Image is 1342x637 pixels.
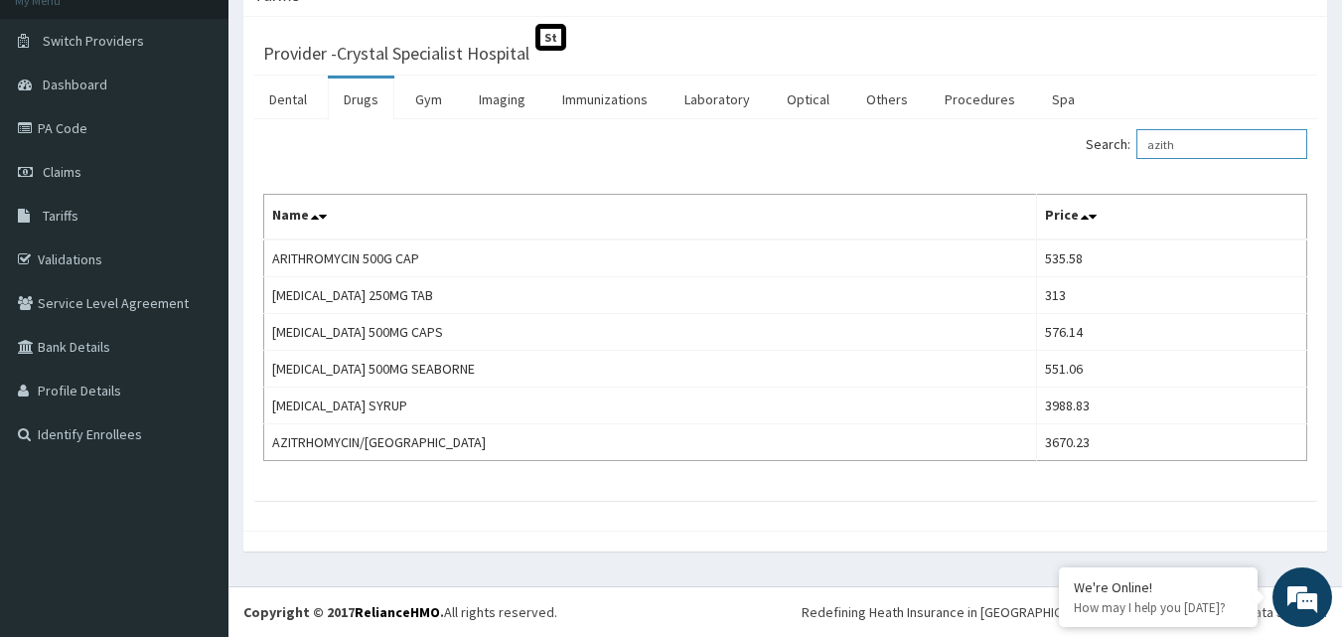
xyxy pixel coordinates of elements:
[1037,351,1307,388] td: 551.06
[43,207,78,225] span: Tariffs
[1074,599,1243,616] p: How may I help you today?
[264,195,1037,240] th: Name
[264,351,1037,388] td: [MEDICAL_DATA] 500MG SEABORNE
[463,79,541,120] a: Imaging
[1036,79,1091,120] a: Spa
[669,79,766,120] a: Laboratory
[264,239,1037,277] td: ARITHROMYCIN 500G CAP
[103,111,334,137] div: Chat with us now
[326,10,373,58] div: Minimize live chat window
[43,76,107,93] span: Dashboard
[1037,314,1307,351] td: 576.14
[535,24,566,51] span: St
[264,314,1037,351] td: [MEDICAL_DATA] 500MG CAPS
[1037,277,1307,314] td: 313
[37,99,80,149] img: d_794563401_company_1708531726252_794563401
[328,79,394,120] a: Drugs
[263,45,529,63] h3: Provider - Crystal Specialist Hospital
[228,586,1342,637] footer: All rights reserved.
[399,79,458,120] a: Gym
[10,425,378,495] textarea: Type your message and hit 'Enter'
[253,79,323,120] a: Dental
[929,79,1031,120] a: Procedures
[546,79,664,120] a: Immunizations
[355,603,440,621] a: RelianceHMO
[1037,195,1307,240] th: Price
[43,163,81,181] span: Claims
[1074,578,1243,596] div: We're Online!
[243,603,444,621] strong: Copyright © 2017 .
[43,32,144,50] span: Switch Providers
[802,602,1327,622] div: Redefining Heath Insurance in [GEOGRAPHIC_DATA] using Telemedicine and Data Science!
[264,424,1037,461] td: AZITRHOMYCIN/[GEOGRAPHIC_DATA]
[264,277,1037,314] td: [MEDICAL_DATA] 250MG TAB
[850,79,924,120] a: Others
[771,79,845,120] a: Optical
[1037,424,1307,461] td: 3670.23
[1136,129,1307,159] input: Search:
[1037,239,1307,277] td: 535.58
[264,388,1037,424] td: [MEDICAL_DATA] SYRUP
[1037,388,1307,424] td: 3988.83
[115,192,274,393] span: We're online!
[1086,129,1307,159] label: Search:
